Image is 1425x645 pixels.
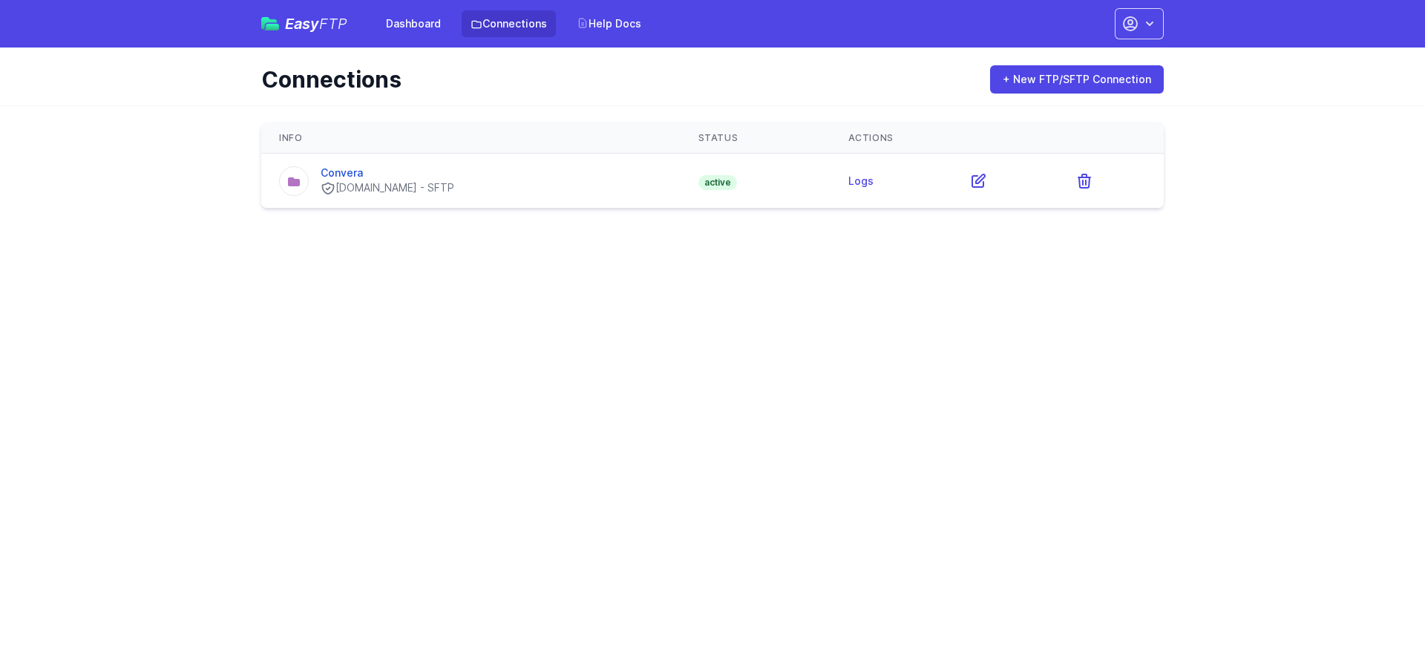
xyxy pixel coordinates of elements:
a: Connections [462,10,556,37]
th: Actions [831,123,1164,154]
span: active [698,175,737,190]
div: [DOMAIN_NAME] - SFTP [321,180,454,196]
span: FTP [319,15,347,33]
a: + New FTP/SFTP Connection [990,65,1164,94]
a: Help Docs [568,10,650,37]
h1: Connections [261,66,969,93]
a: Convera [321,166,363,179]
span: Easy [285,16,347,31]
th: Info [261,123,681,154]
a: Logs [848,174,874,187]
img: easyftp_logo.png [261,17,279,30]
a: EasyFTP [261,16,347,31]
a: Dashboard [377,10,450,37]
th: Status [681,123,831,154]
